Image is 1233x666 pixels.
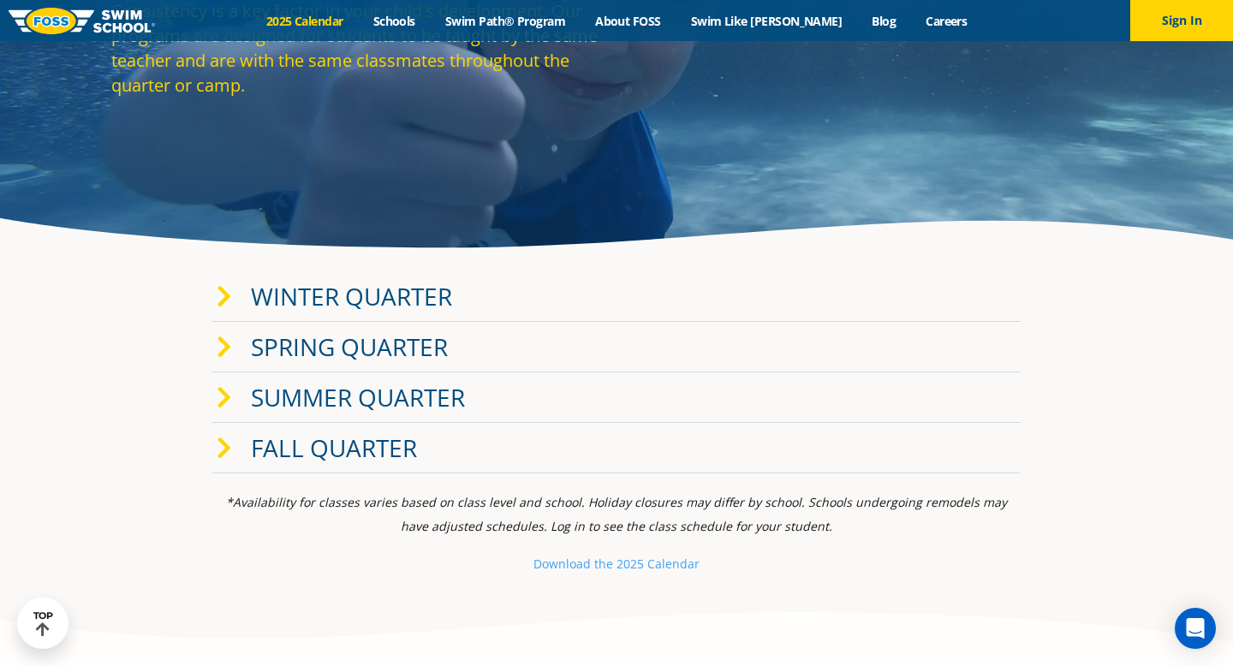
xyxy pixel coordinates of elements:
[606,556,700,572] small: e 2025 Calendar
[33,610,53,637] div: TOP
[226,494,1007,534] i: *Availability for classes varies based on class level and school. Holiday closures may differ by ...
[251,13,358,29] a: 2025 Calendar
[251,431,417,464] a: Fall Quarter
[857,13,911,29] a: Blog
[581,13,676,29] a: About FOSS
[251,330,448,363] a: Spring Quarter
[676,13,857,29] a: Swim Like [PERSON_NAME]
[533,556,606,572] small: Download th
[9,8,155,34] img: FOSS Swim School Logo
[1175,608,1216,649] div: Open Intercom Messenger
[533,556,700,572] a: Download the 2025 Calendar
[251,280,452,312] a: Winter Quarter
[358,13,430,29] a: Schools
[911,13,982,29] a: Careers
[251,381,465,413] a: Summer Quarter
[430,13,580,29] a: Swim Path® Program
